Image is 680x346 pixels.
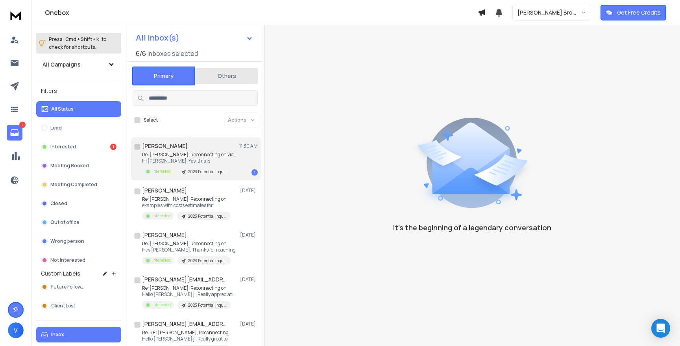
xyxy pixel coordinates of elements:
[19,122,26,128] p: 1
[50,257,85,263] p: Not Interested
[142,291,237,298] p: Hello [PERSON_NAME] ji, Really appreciate your
[136,49,146,58] span: 6 / 6
[188,302,226,308] p: 2023 Potential Inquires
[41,270,80,278] h3: Custom Labels
[144,117,158,123] label: Select
[36,279,121,295] button: Future Followup
[142,320,229,328] h1: [PERSON_NAME][EMAIL_ADDRESS][PERSON_NAME][DOMAIN_NAME]
[51,303,75,309] span: Client Lost
[240,232,258,238] p: [DATE]
[142,158,237,164] p: Hi [PERSON_NAME], Yes, this is
[142,202,231,209] p: examples with costs estimates for
[188,213,226,219] p: 2023 Potential Inquires
[240,321,258,327] p: [DATE]
[50,163,89,169] p: Meeting Booked
[36,177,121,192] button: Meeting Completed
[188,258,226,264] p: 2023 Potential Inquires
[136,34,179,42] h1: All Inbox(s)
[142,329,231,336] p: Re: RE: [PERSON_NAME], Reconnecting
[36,298,121,314] button: Client Lost
[129,30,259,46] button: All Inbox(s)
[142,187,187,194] h1: [PERSON_NAME]
[42,61,81,68] h1: All Campaigns
[142,247,236,253] p: Hey [PERSON_NAME], Thanks for reaching
[36,85,121,96] h3: Filters
[50,144,76,150] p: Interested
[142,142,188,150] h1: [PERSON_NAME]
[51,106,74,112] p: All Status
[651,319,670,338] div: Open Intercom Messenger
[50,200,67,207] p: Closed
[152,257,171,263] p: Interested
[8,8,24,22] img: logo
[240,187,258,194] p: [DATE]
[148,49,198,58] h3: Inboxes selected
[142,152,237,158] p: Re: [PERSON_NAME], Reconnecting on video
[142,196,231,202] p: Re: [PERSON_NAME], Reconnecting on
[8,322,24,338] button: V
[132,67,195,85] button: Primary
[36,252,121,268] button: Not Interested
[49,35,107,51] p: Press to check for shortcuts.
[36,139,121,155] button: Interested1
[142,241,236,247] p: Re: [PERSON_NAME], Reconnecting on
[36,215,121,230] button: Out of office
[36,57,121,72] button: All Campaigns
[36,120,121,136] button: Lead
[51,331,64,338] p: Inbox
[142,231,187,239] h1: [PERSON_NAME]
[110,144,116,150] div: 1
[36,158,121,174] button: Meeting Booked
[152,302,171,308] p: Interested
[601,5,666,20] button: Get Free Credits
[64,35,100,44] span: Cmd + Shift + k
[142,276,229,283] h1: [PERSON_NAME][EMAIL_ADDRESS][DOMAIN_NAME]
[142,336,231,342] p: Hello [PERSON_NAME] ji, Really great to
[51,284,87,290] span: Future Followup
[251,169,258,176] div: 1
[36,233,121,249] button: Wrong person
[142,285,237,291] p: Re: [PERSON_NAME], Reconnecting on
[152,213,171,219] p: Interested
[50,238,84,244] p: Wrong person
[152,168,171,174] p: Interested
[239,143,258,149] p: 11:30 AM
[240,276,258,283] p: [DATE]
[50,181,97,188] p: Meeting Completed
[45,8,478,17] h1: Onebox
[517,9,581,17] p: [PERSON_NAME] Bros. Motion Pictures
[195,67,258,85] button: Others
[50,125,62,131] p: Lead
[36,327,121,342] button: Inbox
[50,219,79,226] p: Out of office
[7,125,22,141] a: 1
[36,101,121,117] button: All Status
[36,196,121,211] button: Closed
[188,169,226,175] p: 2023 Potential Inquires
[617,9,661,17] p: Get Free Credits
[393,222,551,233] p: It’s the beginning of a legendary conversation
